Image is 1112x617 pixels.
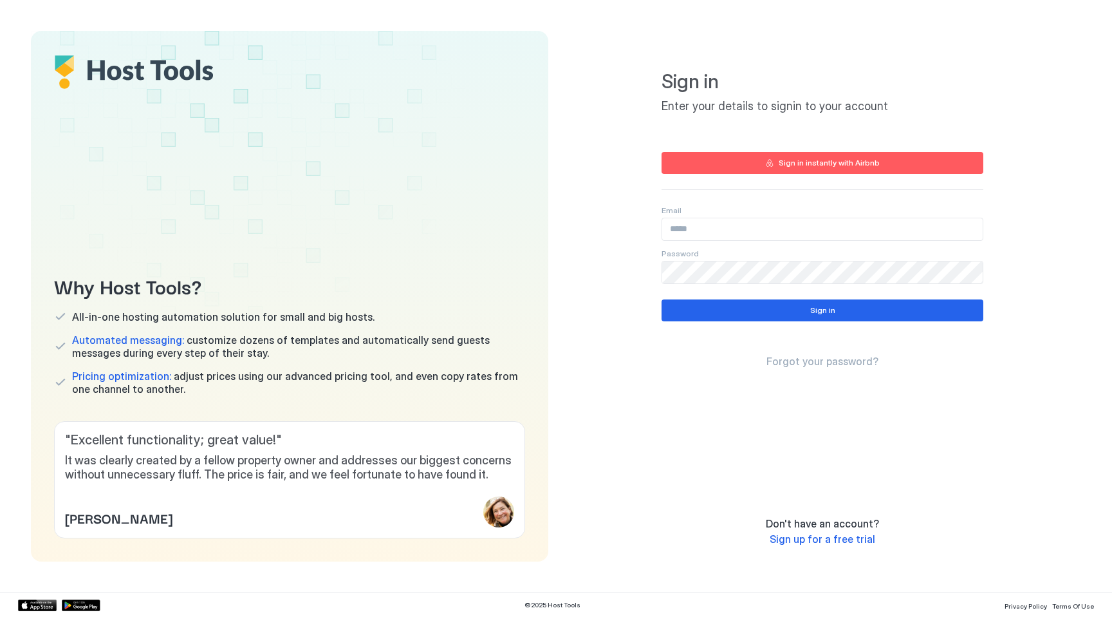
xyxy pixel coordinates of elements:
span: Sign up for a free trial [770,533,875,546]
span: Why Host Tools? [54,271,525,300]
span: Password [662,249,699,258]
a: Google Play Store [62,600,100,611]
div: Sign in instantly with Airbnb [779,157,880,169]
span: Privacy Policy [1005,602,1047,610]
span: All-in-one hosting automation solution for small and big hosts. [72,310,375,323]
span: adjust prices using our advanced pricing tool, and even copy rates from one channel to another. [72,370,525,395]
div: profile [483,497,514,527]
div: Sign in [810,305,835,316]
span: " Excellent functionality; great value! " [65,432,514,448]
span: © 2025 Host Tools [524,601,580,609]
span: customize dozens of templates and automatically send guests messages during every step of their s... [72,334,525,359]
a: Privacy Policy [1005,598,1047,612]
input: Input Field [662,261,983,283]
span: Sign in [662,70,983,94]
span: Pricing optimization: [72,370,171,383]
button: Sign in instantly with Airbnb [662,152,983,174]
a: App Store [18,600,57,611]
span: Email [662,205,681,215]
span: Automated messaging: [72,334,184,346]
span: [PERSON_NAME] [65,508,172,527]
span: It was clearly created by a fellow property owner and addresses our biggest concerns without unne... [65,453,514,482]
a: Forgot your password? [766,355,878,368]
span: Don't have an account? [766,517,879,530]
span: Enter your details to signin to your account [662,99,983,114]
span: Terms Of Use [1052,602,1094,610]
button: Sign in [662,299,983,321]
a: Terms Of Use [1052,598,1094,612]
a: Sign up for a free trial [770,533,875,546]
input: Input Field [662,218,983,240]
